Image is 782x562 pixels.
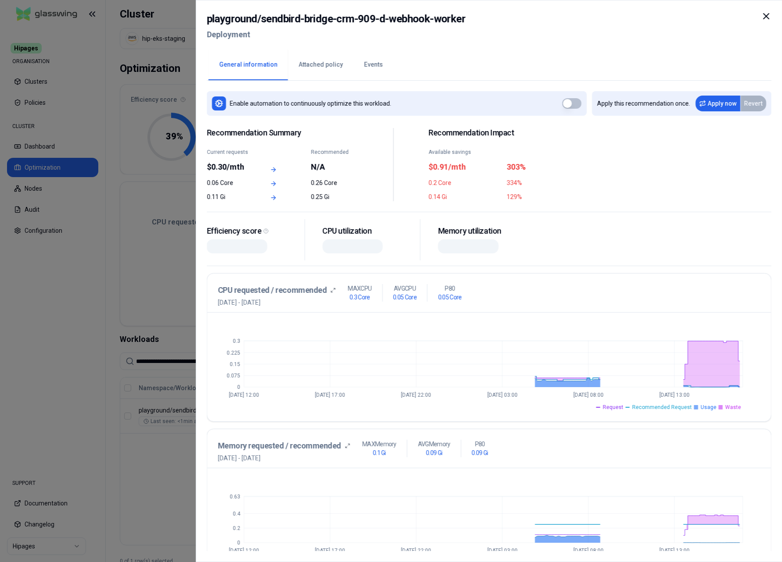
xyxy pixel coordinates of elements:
tspan: [DATE] 13:00 [659,548,689,554]
span: Waste [725,404,741,411]
tspan: [DATE] 03:00 [487,392,517,398]
tspan: 0.2 [233,525,240,531]
button: General information [208,50,288,80]
h3: Memory requested / recommended [218,440,341,452]
button: Apply now [695,96,740,111]
span: Request [603,404,623,411]
p: Apply this recommendation once. [597,99,690,108]
button: Attached policy [288,50,353,80]
div: 0.26 Core [311,178,358,187]
span: Recommended Request [632,404,692,411]
h1: 0.09 Gi [471,448,488,457]
div: CPU utilization [322,226,413,236]
p: P80 [445,284,455,293]
div: 0.25 Gi [311,192,358,201]
div: 334% [506,178,579,187]
div: Memory utilization [438,226,529,236]
div: $0.91/mth [428,161,501,173]
tspan: 0.15 [230,361,240,367]
div: 0.2 Core [428,178,501,187]
div: 303% [506,161,579,173]
p: P80 [475,440,485,448]
div: Efficiency score [207,226,298,236]
tspan: 0.225 [226,350,240,356]
tspan: 0.63 [230,494,240,500]
tspan: [DATE] 17:00 [315,392,345,398]
p: AVG CPU [394,284,416,293]
p: MAX Memory [362,440,396,448]
tspan: [DATE] 17:00 [315,548,345,554]
tspan: [DATE] 12:00 [229,392,259,398]
div: N/A [311,161,358,173]
h1: 0.05 Core [438,293,462,302]
div: Current requests [207,149,254,156]
tspan: [DATE] 13:00 [659,392,689,398]
tspan: [DATE] 08:00 [573,548,603,554]
div: Available savings [428,149,501,156]
p: MAX CPU [348,284,371,293]
div: 0.11 Gi [207,192,254,201]
tspan: 0.3 [233,338,240,344]
p: Enable automation to continuously optimize this workload. [230,99,391,108]
tspan: [DATE] 03:00 [487,548,517,554]
h2: playground / sendbird-bridge-crm-909-d-webhook-worker [207,11,465,27]
h3: CPU requested / recommended [218,284,327,296]
span: [DATE] - [DATE] [218,298,336,307]
h2: Deployment [207,27,465,43]
tspan: 0.075 [226,373,240,379]
h1: 0.09 Gi [426,448,442,457]
span: [DATE] - [DATE] [218,454,350,462]
h1: 0.3 Core [349,293,369,302]
p: AVG Memory [418,440,450,448]
div: 0.06 Core [207,178,254,187]
h1: 0.1 Gi [373,448,386,457]
div: Recommended [311,149,358,156]
span: Usage [700,404,716,411]
h1: 0.05 Core [393,293,416,302]
div: $0.30/mth [207,161,254,173]
tspan: [DATE] 22:00 [401,548,431,554]
button: Events [353,50,393,80]
span: Recommendation Summary [207,128,358,138]
div: 0.14 Gi [428,192,501,201]
tspan: 0 [237,540,240,546]
tspan: [DATE] 22:00 [401,392,431,398]
tspan: [DATE] 08:00 [573,392,603,398]
h2: Recommendation Impact [428,128,580,138]
tspan: 0 [237,384,240,390]
tspan: [DATE] 12:00 [229,548,259,554]
div: 129% [506,192,579,201]
tspan: 0.4 [233,511,240,517]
